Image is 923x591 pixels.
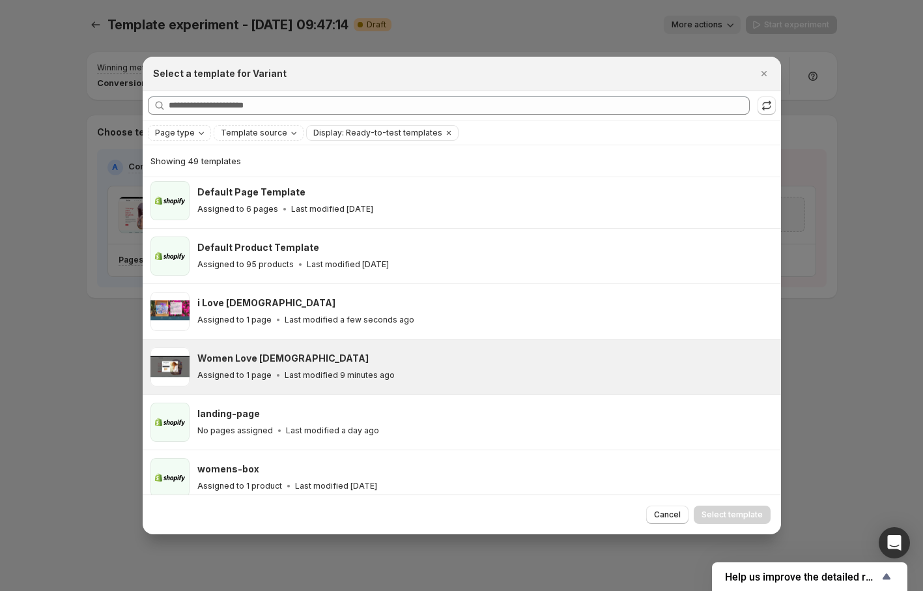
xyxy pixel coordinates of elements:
p: Last modified 9 minutes ago [285,370,395,381]
img: womens-box [150,458,190,497]
p: Last modified [DATE] [295,481,377,491]
img: Default Product Template [150,237,190,276]
h3: Default Page Template [197,186,305,199]
p: Assigned to 1 product [197,481,282,491]
button: Clear [442,126,455,140]
span: Showing 49 templates [150,156,241,166]
img: Default Page Template [150,181,190,220]
p: Assigned to 1 page [197,370,272,381]
h3: landing-page [197,407,260,420]
span: Help us improve the detailed report for A/B campaigns [725,571,879,583]
p: Assigned to 95 products [197,259,294,270]
p: Last modified [DATE] [291,204,373,214]
h3: womens-box [197,463,259,476]
div: Open Intercom Messenger [879,527,910,558]
button: Display: Ready-to-test templates [307,126,442,140]
button: Cancel [646,506,689,524]
button: Template source [214,126,303,140]
img: landing-page [150,403,190,442]
h3: Default Product Template [197,241,319,254]
span: Display: Ready-to-test templates [313,128,442,138]
button: Page type [149,126,210,140]
p: Assigned to 1 page [197,315,272,325]
p: Last modified a day ago [286,425,379,436]
span: Cancel [654,510,681,520]
p: Last modified a few seconds ago [285,315,414,325]
button: Close [755,65,773,83]
p: No pages assigned [197,425,273,436]
p: Last modified [DATE] [307,259,389,270]
button: Show survey - Help us improve the detailed report for A/B campaigns [725,569,894,584]
span: Template source [221,128,287,138]
h2: Select a template for Variant [153,67,287,80]
span: Page type [155,128,195,138]
h3: Women Love [DEMOGRAPHIC_DATA] [197,352,369,365]
p: Assigned to 6 pages [197,204,278,214]
h3: i Love [DEMOGRAPHIC_DATA] [197,296,335,310]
